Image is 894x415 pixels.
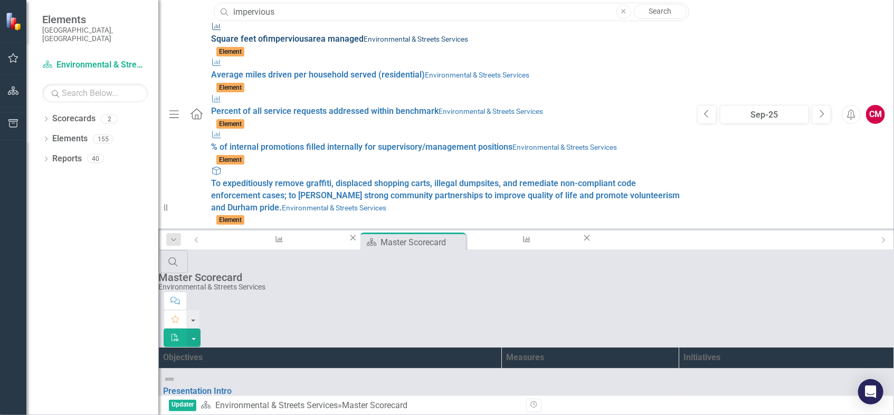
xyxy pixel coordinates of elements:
input: Search ClearPoint... [214,3,689,21]
div: Initiatives [683,352,889,364]
span: Element [216,119,244,129]
small: [GEOGRAPHIC_DATA], [GEOGRAPHIC_DATA] [42,26,148,43]
a: To expeditiously remove graffiti, displaced shopping carts, illegal dumpsites, and remediate non-... [211,166,687,226]
span: Element [216,47,244,56]
img: Not Defined [163,373,176,385]
div: Pavement Condition Index (PCI) [478,243,572,256]
div: 2 [101,114,118,123]
span: Element [216,215,244,225]
a: Scorecards [52,113,96,125]
input: Search Below... [42,84,148,102]
td: Double-Click to Edit Right Click for Context Menu [159,368,502,402]
a: Environmental & Streets Services [42,59,148,71]
div: Sep-25 [724,109,805,121]
div: 40 [87,155,104,163]
img: ClearPoint Strategy [5,12,24,31]
span: Average miles driven per household served (residential) [211,70,425,80]
span: To expeditiously remove graffiti, displaced shopping carts, illegal dumpsites, and remediate non-... [211,178,680,213]
button: Sep-25 [720,105,809,124]
small: Environmental & Streets Services [512,143,617,151]
span: Element [216,83,244,92]
span: % of internal promotions filled internally for supervisory/management positions [211,142,512,152]
div: Master Scorecard [158,272,889,283]
span: Updater [169,400,196,412]
small: Environmental & Streets Services [364,35,468,43]
div: » [201,400,518,412]
a: % of internal promotions filled internally for supervisory/management positionsEnvironmental & St... [211,129,687,166]
div: Master Scorecard [342,400,407,410]
a: Reports [52,153,82,165]
span: Percent of all service requests addressed within benchmark [211,106,439,116]
div: Master Scorecard [381,236,463,249]
a: Average miles driven per household served (residential)Environmental & Streets ServicesElement [211,57,687,93]
div: Square feet of impervious area managed [217,243,338,256]
a: Pavement Condition Index (PCI) [468,233,582,246]
div: Open Intercom Messenger [858,379,883,404]
strong: impervious [268,34,308,44]
button: CM [866,105,885,124]
a: Environmental & Streets Services [215,400,338,410]
a: Percent of all service requests addressed within benchmarkEnvironmental & Streets ServicesElement [211,93,687,130]
a: Elements [52,133,88,145]
div: Measures [506,352,674,364]
a: Search [634,4,687,19]
div: Objectives [163,352,497,364]
small: Environmental & Streets Services [282,204,386,212]
span: Square feet of area managed [211,34,364,44]
div: 155 [93,134,113,143]
a: Presentation Intro [163,386,232,396]
a: Square feet ofimperviousarea managedEnvironmental & Streets ServicesElement [211,21,687,57]
a: Square feet of impervious area managed [207,233,348,246]
span: Element [216,155,244,165]
span: Elements [42,13,148,26]
small: Environmental & Streets Services [439,107,543,115]
small: Environmental & Streets Services [425,71,529,79]
div: Environmental & Streets Services [158,283,889,291]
